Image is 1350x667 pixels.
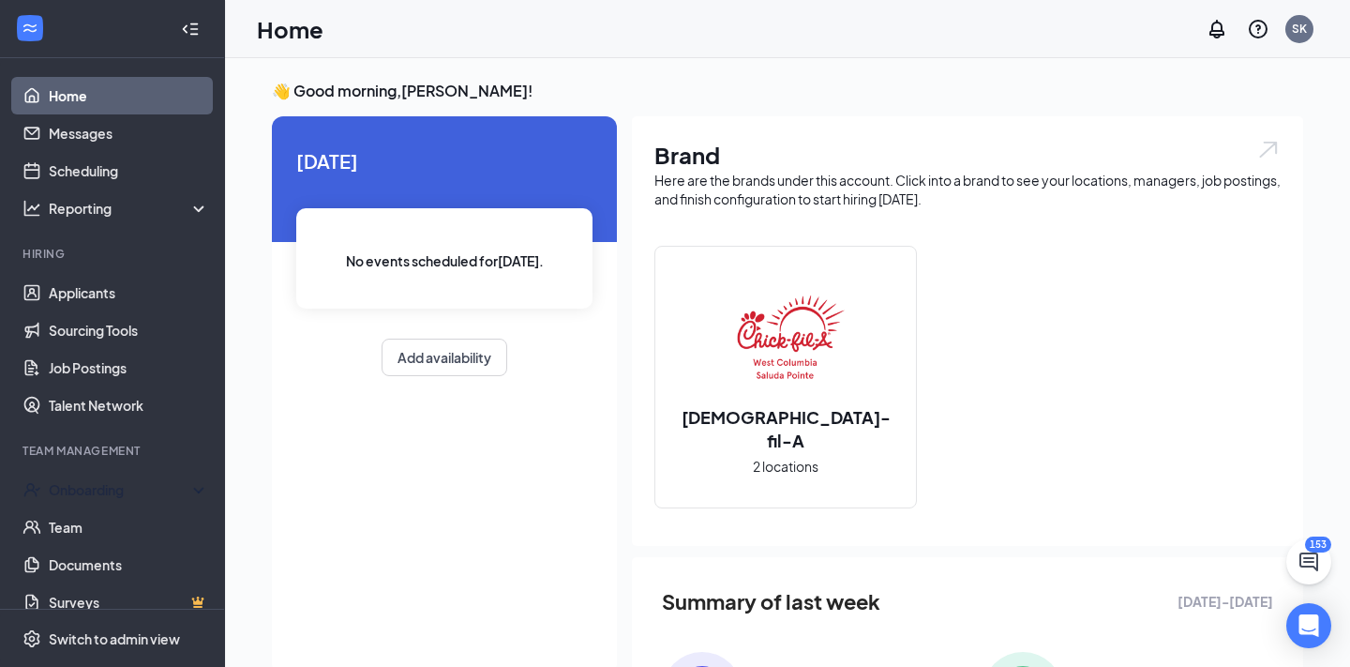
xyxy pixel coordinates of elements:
[654,171,1281,208] div: Here are the brands under this account. Click into a brand to see your locations, managers, job p...
[22,199,41,218] svg: Analysis
[272,81,1303,101] h3: 👋 Good morning, [PERSON_NAME] !
[22,480,41,499] svg: UserCheck
[654,139,1281,171] h1: Brand
[1177,591,1273,612] span: [DATE] - [DATE]
[655,405,916,452] h2: [DEMOGRAPHIC_DATA]-fil-A
[1256,139,1281,160] img: open.6027fd2a22e1237b5b06.svg
[346,250,544,271] span: No events scheduled for [DATE] .
[49,311,209,349] a: Sourcing Tools
[22,443,205,459] div: Team Management
[49,77,209,114] a: Home
[49,199,210,218] div: Reporting
[1297,551,1320,573] svg: ChatActive
[49,152,209,189] a: Scheduling
[49,546,209,584] a: Documents
[753,456,818,477] span: 2 locations
[726,278,846,398] img: Chick-fil-A
[49,349,209,387] a: Job Postings
[296,146,592,175] span: [DATE]
[49,629,180,648] div: Switch to admin view
[49,508,209,546] a: Team
[1247,18,1269,40] svg: QuestionInfo
[1206,18,1228,40] svg: Notifications
[1292,21,1307,37] div: SK
[49,387,209,424] a: Talent Network
[1305,537,1331,553] div: 153
[1286,539,1331,584] button: ChatActive
[22,629,41,648] svg: Settings
[382,339,507,376] button: Add availability
[181,20,200,38] svg: Collapse
[49,480,193,499] div: Onboarding
[49,584,209,621] a: SurveysCrown
[49,114,209,152] a: Messages
[257,13,323,45] h1: Home
[49,274,209,311] a: Applicants
[1286,603,1331,648] div: Open Intercom Messenger
[662,585,880,618] span: Summary of last week
[21,19,39,38] svg: WorkstreamLogo
[22,246,205,262] div: Hiring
